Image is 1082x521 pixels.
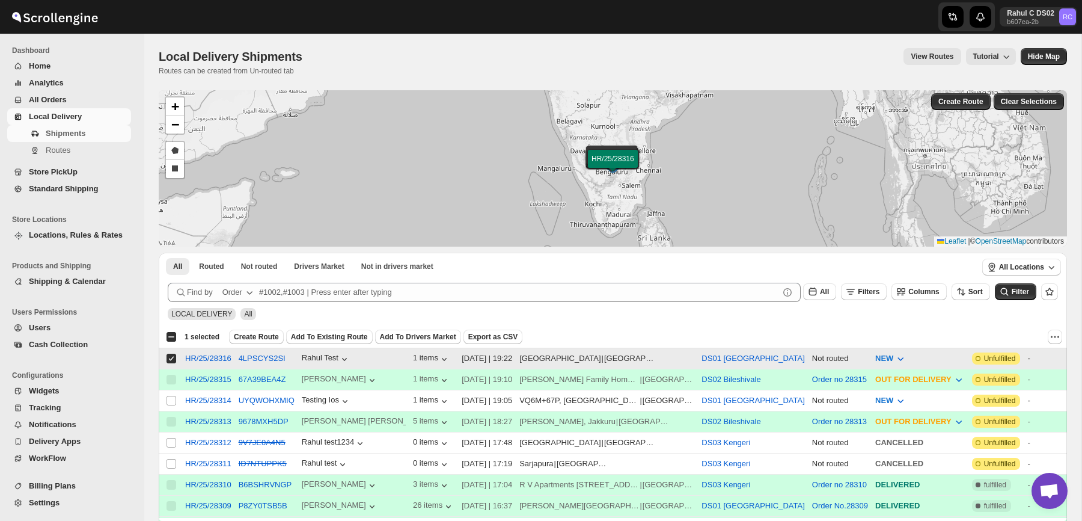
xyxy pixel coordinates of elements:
div: R V Apartments [STREET_ADDRESS] [519,479,639,491]
button: DS01 [GEOGRAPHIC_DATA] [701,354,804,363]
button: 1 items [413,395,450,407]
button: Order no 28315 [812,375,867,384]
button: Billing Plans [7,478,131,495]
button: Delivery Apps [7,433,131,450]
button: OUT FOR DELIVERY [868,412,972,431]
button: Filter [995,283,1036,300]
div: [DATE] | 17:19 [462,458,512,470]
button: 4LPSCYS2SI [239,354,286,363]
div: Order [222,286,242,298]
span: Add To Existing Route [291,332,368,342]
text: RC [1063,13,1072,20]
button: OUT FOR DELIVERY [868,370,972,389]
button: 0 items [413,458,450,470]
button: 9V7JE0A4N5 [239,438,286,447]
span: OUT FOR DELIVERY [875,417,952,426]
div: HR/25/28315 [185,375,231,384]
div: 0 items [413,437,450,449]
button: [PERSON_NAME] [302,374,378,386]
span: Locations, Rules & Rates [29,230,123,239]
img: Marker [604,160,622,173]
button: Order no 28313 [812,417,867,426]
a: Leaflet [937,237,966,245]
div: | [519,479,694,491]
img: Marker [603,156,621,170]
span: Tracking [29,403,61,412]
span: WorkFlow [29,454,66,463]
span: + [171,99,179,114]
img: Marker [602,156,620,169]
span: Notifications [29,420,76,429]
div: [GEOGRAPHIC_DATA] [519,437,601,449]
span: Local Delivery Shipments [159,50,302,63]
button: WorkFlow [7,450,131,467]
button: Tracking [7,399,131,416]
div: Not routed [812,437,868,449]
span: OUT FOR DELIVERY [875,375,952,384]
span: − [171,117,179,132]
span: View Routes [911,52,953,61]
button: Add To Existing Route [286,330,373,344]
div: HR/25/28311 [185,459,231,468]
span: Create Route [234,332,279,342]
span: Products and Shipping [12,261,136,271]
button: More actions [1048,330,1062,344]
button: ID7NTUPPK5 [239,459,287,468]
div: Not routed [812,353,868,365]
button: Un-claimable [354,258,441,275]
span: Users Permissions [12,307,136,317]
input: #1002,#1003 | Press enter after typing [259,283,779,302]
div: | [519,500,694,512]
div: [PERSON_NAME] [302,479,378,492]
div: 1 items [413,374,450,386]
span: Create Route [938,97,983,106]
div: - [1027,374,1073,386]
span: Dashboard [12,46,136,55]
button: 3 items [413,479,450,492]
img: Marker [604,157,622,170]
span: Store Locations [12,215,136,224]
div: [DATE] | 16:37 [462,500,512,512]
div: DELIVERED [875,479,965,491]
button: HR/25/28309 [185,501,231,510]
div: - [1027,395,1073,407]
div: [PERSON_NAME] [PERSON_NAME] [302,416,406,428]
a: Zoom out [166,116,184,134]
button: 5 items [413,416,450,428]
div: [GEOGRAPHIC_DATA] [643,374,695,386]
div: [DATE] | 17:04 [462,479,512,491]
button: Export as CSV [463,330,523,344]
p: Routes can be created from Un-routed tab [159,66,307,76]
span: Filter [1012,288,1029,296]
button: [PERSON_NAME] [302,501,378,513]
div: Rahul Test [302,353,350,365]
div: - [1027,437,1073,449]
div: HR/25/28314 [185,396,231,405]
button: 67A39BEA4Z [239,375,286,384]
div: - [1027,416,1073,428]
span: All [820,288,829,296]
a: Draw a rectangle [166,160,184,178]
span: All Locations [999,262,1044,272]
button: Order no 28310 [812,480,867,489]
div: [GEOGRAPHIC_DATA] [643,500,695,512]
span: Shipments [46,129,85,138]
button: Unrouted [234,258,285,275]
div: HR/25/28310 [185,480,231,489]
span: Local Delivery [29,112,82,121]
button: Home [7,58,131,75]
button: All Orders [7,91,131,108]
span: fulfilled [984,501,1006,511]
div: [DATE] | 19:05 [462,395,512,407]
div: 1 items [413,353,450,365]
div: [GEOGRAPHIC_DATA] [643,479,695,491]
div: Not routed [812,458,868,470]
span: LOCAL DELIVERY [171,310,232,318]
button: NEW [868,349,914,368]
div: Testing Ios [302,395,351,407]
div: | [519,437,694,449]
